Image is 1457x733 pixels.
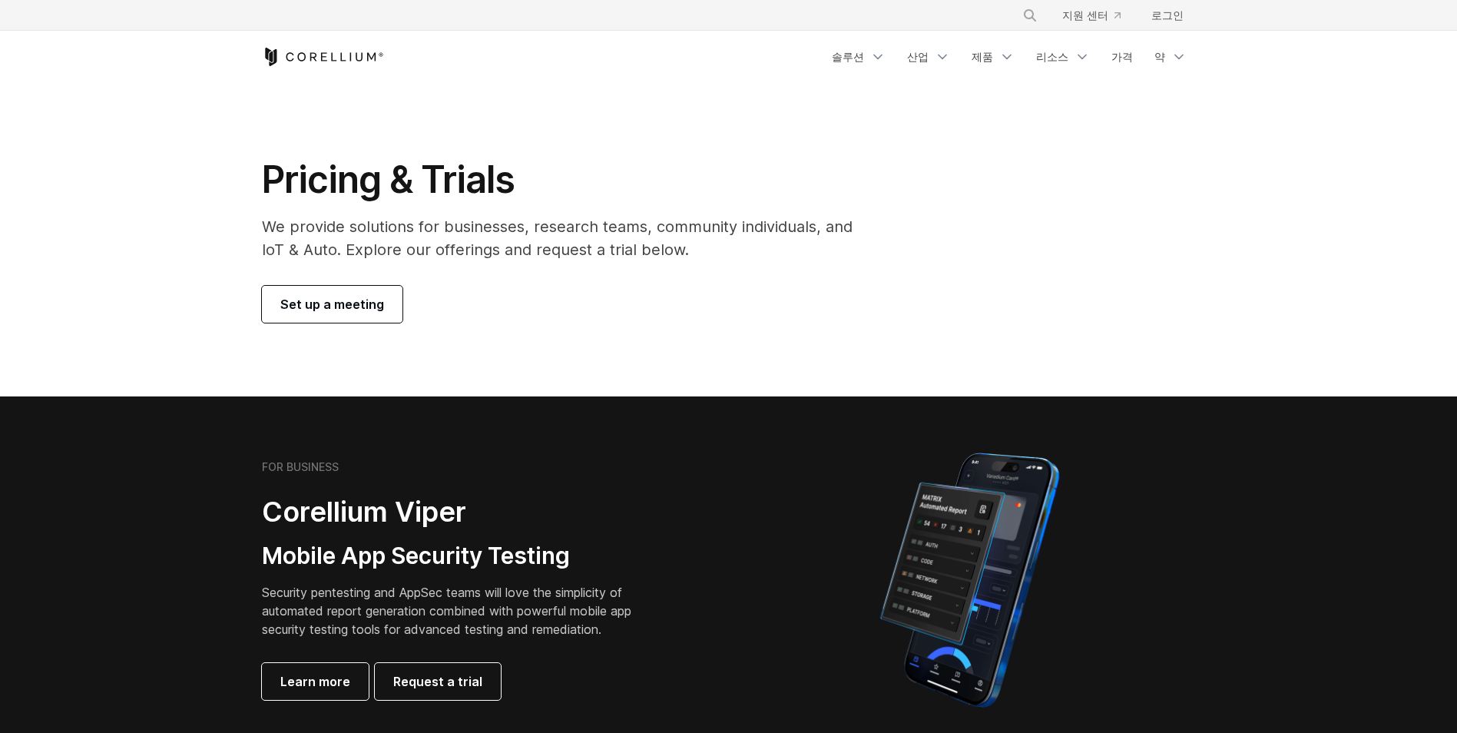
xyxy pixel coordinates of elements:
h2: Corellium Viper [262,495,655,529]
h6: FOR BUSINESS [262,460,339,474]
a: 로그인 [1139,2,1196,29]
a: Set up a meeting [262,286,402,323]
span: Learn more [280,672,350,691]
font: 제품 [972,49,993,65]
p: Security pentesting and AppSec teams will love the simplicity of automated report generation comb... [262,583,655,638]
font: 지원 센터 [1062,8,1108,23]
font: 산업 [907,49,929,65]
div: 탐색 메뉴 [823,43,1196,71]
h3: Mobile App Security Testing [262,542,655,571]
a: 코렐리움 홈 [262,48,384,66]
img: Corellium MATRIX automated report on iPhone showing app vulnerability test results across securit... [854,446,1085,715]
font: 리소스 [1036,49,1068,65]
font: 약 [1154,49,1165,65]
p: We provide solutions for businesses, research teams, community individuals, and IoT & Auto. Explo... [262,215,874,261]
div: 탐색 메뉴 [1004,2,1196,29]
a: 가격 [1102,43,1142,71]
button: 검색 [1016,2,1044,29]
font: 솔루션 [832,49,864,65]
a: Request a trial [375,663,501,700]
h1: Pricing & Trials [262,157,874,203]
span: Request a trial [393,672,482,691]
a: Learn more [262,663,369,700]
span: Set up a meeting [280,295,384,313]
